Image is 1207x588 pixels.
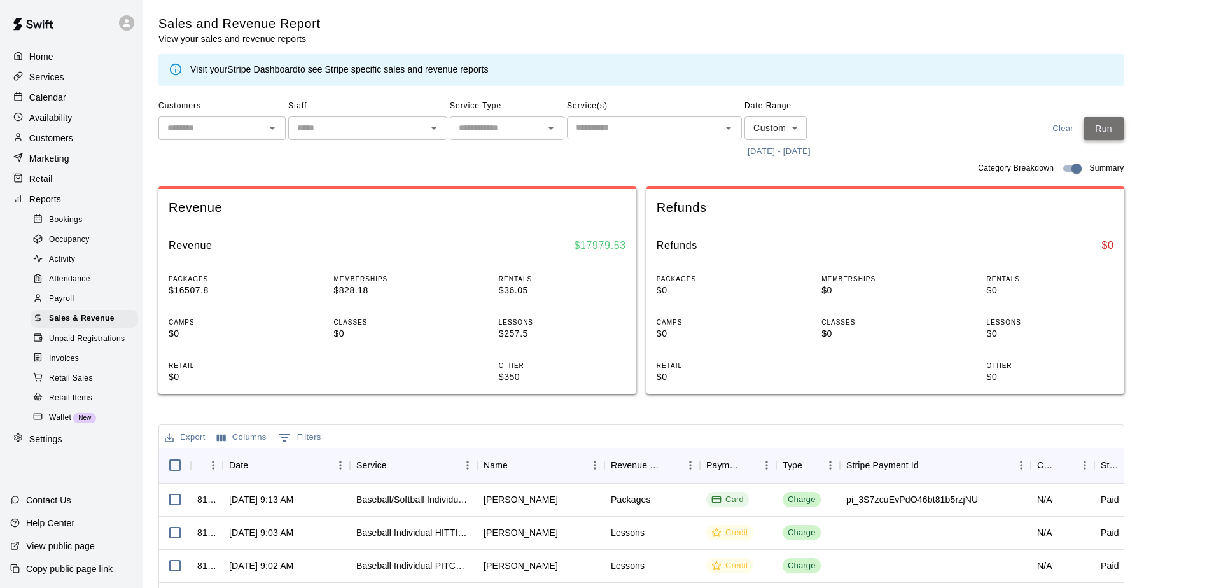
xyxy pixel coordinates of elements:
a: Marketing [10,149,133,168]
div: Type [776,447,840,483]
div: Bookings [31,211,138,229]
div: Coupon [1037,447,1057,483]
p: $0 [169,327,296,340]
button: Open [542,119,560,137]
p: PACKAGES [657,274,784,284]
div: Payroll [31,290,138,308]
p: RENTALS [499,274,626,284]
div: Custom [744,116,807,140]
div: Paid [1101,526,1119,539]
span: Activity [49,253,75,266]
button: Menu [757,456,776,475]
p: $36.05 [499,284,626,297]
div: Payment Method [700,447,776,483]
button: Sort [1121,456,1139,474]
div: Revenue Category [604,447,700,483]
p: $0 [657,370,784,384]
p: LESSONS [987,318,1114,327]
p: CLASSES [333,318,461,327]
a: Stripe Dashboard [227,64,298,74]
button: Open [425,119,443,137]
div: Dan Escontrias [484,526,558,539]
span: Bookings [49,214,83,227]
p: $0 [657,284,784,297]
div: Credit [711,527,748,539]
span: Payroll [49,293,74,305]
div: Credit [711,560,748,572]
p: OTHER [499,361,626,370]
span: Revenue [169,199,626,216]
p: Home [29,50,53,63]
div: Reports [10,190,133,209]
p: CAMPS [657,318,784,327]
button: Clear [1043,117,1084,141]
button: Select columns [214,428,270,447]
p: RETAIL [169,361,296,370]
a: Attendance [31,270,143,290]
button: Menu [585,456,604,475]
p: CAMPS [169,318,296,327]
a: Activity [31,250,143,270]
div: Dan Escontrias [484,559,558,572]
div: Occupancy [31,231,138,249]
span: Customers [158,96,286,116]
div: Sales & Revenue [31,310,138,328]
span: Invoices [49,353,79,365]
div: Lessons [611,526,645,539]
p: View your sales and revenue reports [158,32,321,45]
p: PACKAGES [169,274,296,284]
a: Services [10,67,133,87]
div: Payment Method [706,447,739,483]
button: Open [263,119,281,137]
div: N/A [1037,526,1052,539]
div: Unpaid Registrations [31,330,138,348]
div: Date [229,447,248,483]
a: Payroll [31,290,143,309]
button: Run [1084,117,1124,141]
div: Paid [1101,493,1119,506]
div: Attendance [31,270,138,288]
p: Marketing [29,152,69,165]
div: Sep 16, 2025, 9:03 AM [229,526,293,539]
div: Sep 16, 2025, 9:13 AM [229,493,293,506]
a: Bookings [31,210,143,230]
div: Coupon [1031,447,1094,483]
div: Name [477,447,604,483]
button: Sort [663,456,681,474]
span: Category Breakdown [978,162,1054,175]
a: Sales & Revenue [31,309,143,329]
button: Sort [508,456,526,474]
div: InvoiceId [191,447,223,483]
div: Lessons [611,559,645,572]
button: Export [162,428,209,447]
span: Refunds [657,199,1114,216]
button: Menu [204,456,223,475]
div: Sep 16, 2025, 9:02 AM [229,559,293,572]
p: $0 [821,284,949,297]
p: LESSONS [499,318,626,327]
span: Staff [288,96,447,116]
button: Sort [1057,456,1075,474]
span: Unpaid Registrations [49,333,125,346]
button: Sort [802,456,820,474]
a: Retail Sales [31,368,143,388]
div: Name [484,447,508,483]
p: $16507.8 [169,284,296,297]
div: Retail Items [31,389,138,407]
p: RETAIL [657,361,784,370]
p: View public page [26,540,95,552]
div: Status [1101,447,1121,483]
div: Type [783,447,802,483]
button: Show filters [275,428,324,448]
p: MEMBERSHIPS [333,274,461,284]
div: Settings [10,430,133,449]
h6: Refunds [657,237,697,254]
p: $0 [333,327,461,340]
div: Charge [788,560,816,572]
span: New [73,414,96,421]
p: Retail [29,172,53,185]
div: Baseball Individual PITCHING - 30 minutes [356,559,471,572]
p: $0 [987,370,1114,384]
